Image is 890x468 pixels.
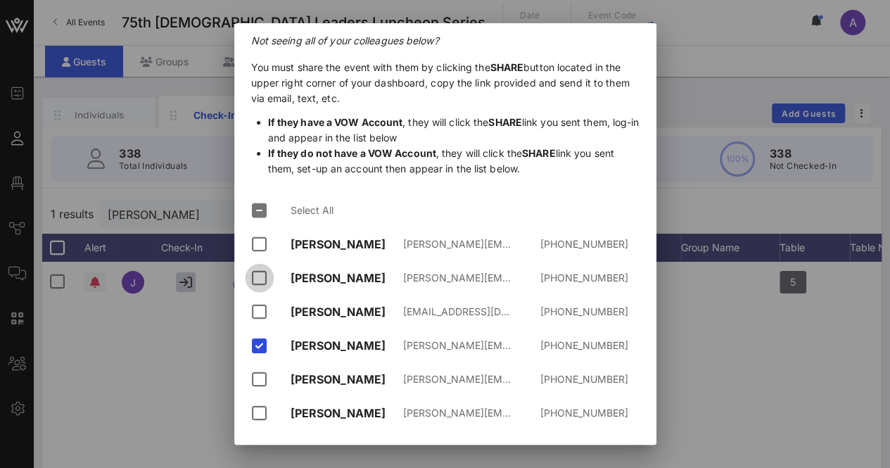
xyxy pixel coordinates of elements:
[516,306,628,318] div: [PHONE_NUMBER]
[403,272,516,284] div: [PERSON_NAME][EMAIL_ADDRESS][DOMAIN_NAME]
[403,374,516,386] div: [PERSON_NAME][EMAIL_ADDRESS][DOMAIN_NAME]
[488,116,522,128] span: SHARE
[403,239,516,251] div: [PERSON_NAME][EMAIL_ADDRESS][DOMAIN_NAME]
[516,239,628,251] div: [PHONE_NUMBER]
[268,115,640,146] li: , they will click the link you sent them, log-in and appear in the list below
[522,147,556,159] span: SHARE
[251,60,640,177] p: You must share the event with them by clicking the button located in the upper right corner of yo...
[516,374,628,386] div: [PHONE_NUMBER]
[291,272,403,285] div: [PERSON_NAME]
[516,272,628,284] div: [PHONE_NUMBER]
[291,205,628,217] div: Select All
[490,61,524,73] span: SHARE
[516,340,628,352] div: [PHONE_NUMBER]
[403,306,516,318] div: [EMAIL_ADDRESS][DOMAIN_NAME]
[268,116,403,128] span: If they have a VOW Account
[268,147,436,159] span: If they do not have a VOW Account
[403,340,516,352] div: [PERSON_NAME][EMAIL_ADDRESS][DOMAIN_NAME]
[516,407,628,419] div: [PHONE_NUMBER]
[291,238,403,251] div: [PERSON_NAME]
[268,146,640,177] li: , they will click the link you sent them, set-up an account then appear in the list below.
[403,407,516,419] div: [PERSON_NAME][EMAIL_ADDRESS][DOMAIN_NAME]
[291,339,403,353] div: [PERSON_NAME]
[291,373,403,386] div: [PERSON_NAME]
[251,33,640,49] p: Not seeing all of your colleagues below?
[291,407,403,420] div: [PERSON_NAME]
[291,305,403,319] div: [PERSON_NAME]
